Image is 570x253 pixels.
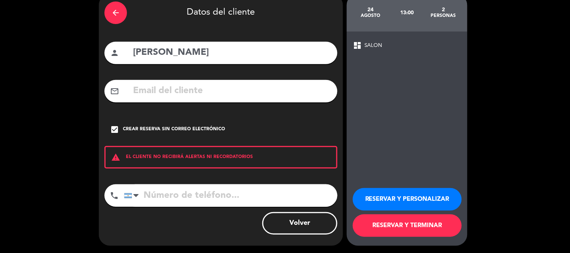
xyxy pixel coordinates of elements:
[111,8,120,17] i: arrow_back
[132,45,332,60] input: Nombre del cliente
[353,188,462,211] button: RESERVAR Y PERSONALIZAR
[106,153,126,162] i: warning
[110,48,119,57] i: person
[110,87,119,96] i: mail_outline
[132,83,332,99] input: Email del cliente
[124,184,337,207] input: Número de teléfono...
[353,214,462,237] button: RESERVAR Y TERMINAR
[104,146,337,169] div: EL CLIENTE NO RECIBIRÁ ALERTAS NI RECORDATORIOS
[364,41,383,50] span: SALON
[123,126,225,133] div: Crear reserva sin correo electrónico
[425,13,462,19] div: personas
[110,191,119,200] i: phone
[110,125,119,134] i: check_box
[353,41,362,50] span: dashboard
[425,7,462,13] div: 2
[262,212,337,235] button: Volver
[352,13,389,19] div: agosto
[352,7,389,13] div: 24
[124,185,142,206] div: Argentina: +54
